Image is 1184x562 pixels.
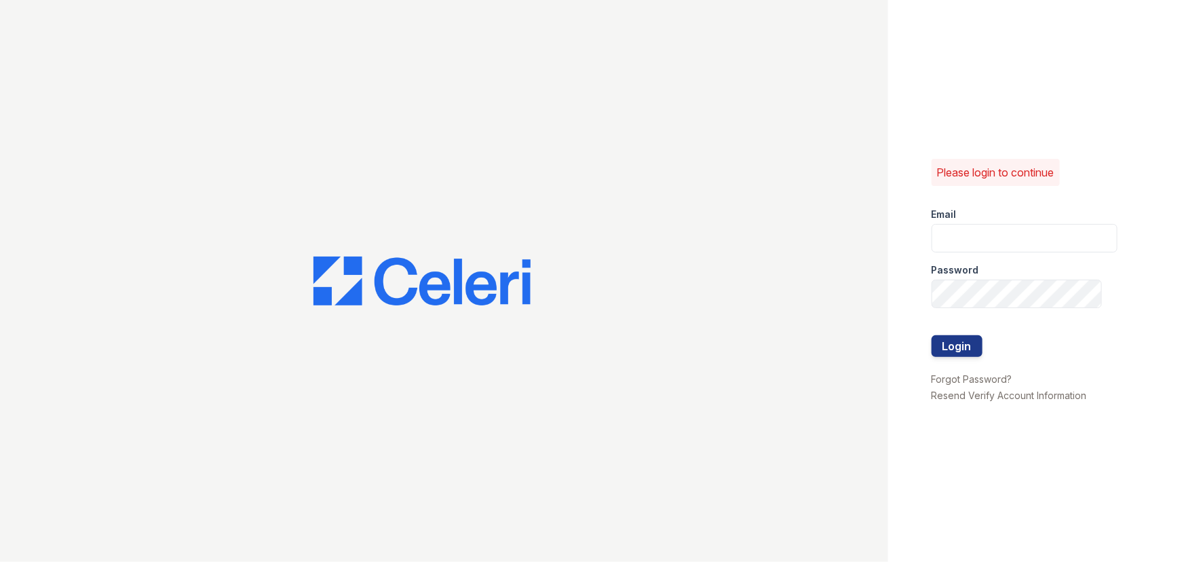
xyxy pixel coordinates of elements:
img: CE_Logo_Blue-a8612792a0a2168367f1c8372b55b34899dd931a85d93a1a3d3e32e68fde9ad4.png [313,257,531,305]
a: Resend Verify Account Information [932,390,1087,401]
a: Forgot Password? [932,373,1012,385]
button: Login [932,335,982,357]
p: Please login to continue [937,164,1054,181]
label: Email [932,208,957,221]
label: Password [932,263,979,277]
